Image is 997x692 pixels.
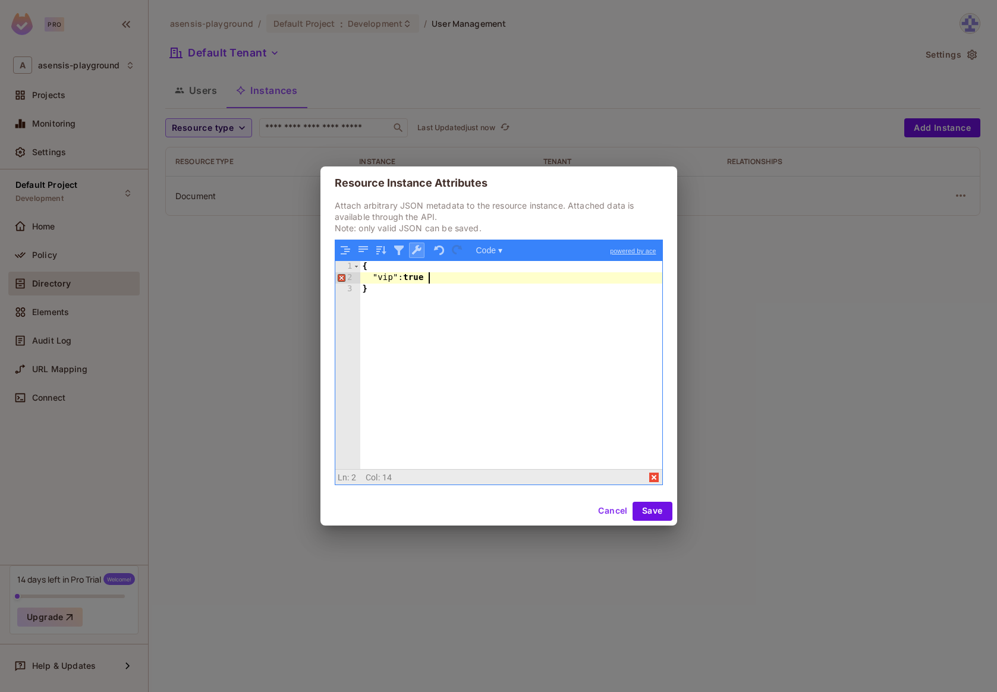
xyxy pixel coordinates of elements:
[335,284,360,295] div: 3
[366,473,380,482] span: Col:
[382,473,392,482] span: 14
[338,243,353,258] button: JSON-Daten mit korrekter Einrückung und Zeilenvorschüben formatieren (Strg+\)
[432,243,447,258] button: Letzte Aktion rückgängig machen (Strg+Z)
[320,166,677,200] h2: Resource Instance Attributes
[593,502,632,521] button: Cancel
[449,243,465,258] button: Wiederholen (Strg+Umschalt+Z)
[604,240,662,262] a: powered by ace
[391,243,407,258] button: Inhalte filtern, sortieren oder transformieren
[373,243,389,258] button: Inhalt sortieren
[409,243,424,258] button: JSON reparieren: Anführungszeichen und Escape-Zeichen korrigieren, Kommentare und JSONP-Notation ...
[633,502,672,521] button: Save
[335,261,360,272] div: 1
[472,243,507,258] button: Code ▾
[351,473,356,482] span: 2
[335,200,663,234] p: Attach arbitrary JSON metadata to the resource instance. Attached data is available through the A...
[335,272,360,284] div: 2
[647,470,662,485] span: parse error on line 2
[356,243,371,258] button: JSON-Daten verdichten, alle Leerzeichen entfernen (Strg+Umschalt+\)
[338,473,349,482] span: Ln:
